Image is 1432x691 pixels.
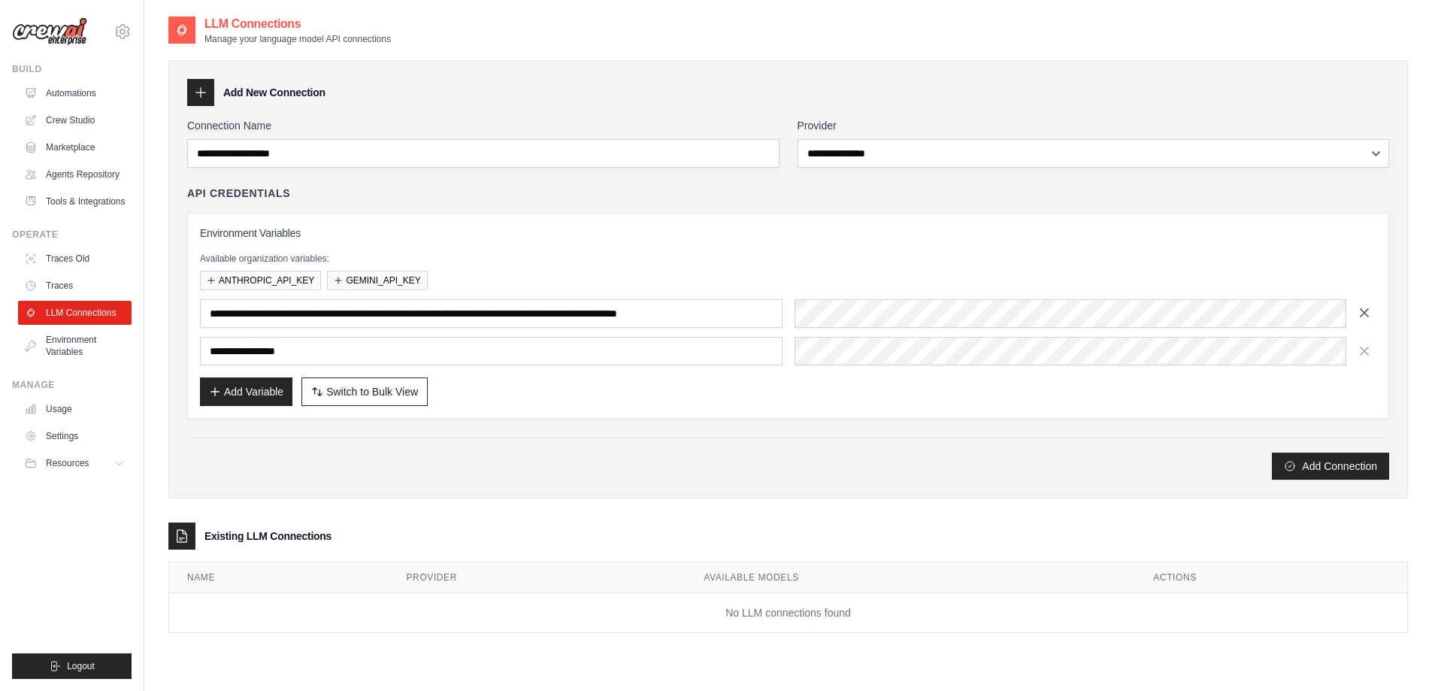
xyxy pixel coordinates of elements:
[18,189,132,214] a: Tools & Integrations
[169,593,1407,633] td: No LLM connections found
[18,247,132,271] a: Traces Old
[12,63,132,75] div: Build
[18,274,132,298] a: Traces
[12,379,132,391] div: Manage
[12,653,132,679] button: Logout
[327,271,427,290] button: GEMINI_API_KEY
[204,529,332,544] h3: Existing LLM Connections
[200,377,292,406] button: Add Variable
[12,17,87,46] img: Logo
[12,229,132,241] div: Operate
[200,226,1376,241] h3: Environment Variables
[204,33,391,45] p: Manage your language model API connections
[46,457,89,469] span: Resources
[200,271,321,290] button: ANTHROPIC_API_KEY
[18,162,132,186] a: Agents Repository
[200,253,1376,265] p: Available organization variables:
[1272,453,1389,480] button: Add Connection
[326,384,418,399] span: Switch to Bulk View
[18,451,132,475] button: Resources
[187,118,780,133] label: Connection Name
[18,108,132,132] a: Crew Studio
[389,562,686,593] th: Provider
[169,562,389,593] th: Name
[1135,562,1407,593] th: Actions
[18,424,132,448] a: Settings
[187,186,290,201] h4: API Credentials
[18,135,132,159] a: Marketplace
[686,562,1135,593] th: Available Models
[223,85,325,100] h3: Add New Connection
[204,15,391,33] h2: LLM Connections
[67,660,95,672] span: Logout
[18,328,132,364] a: Environment Variables
[301,377,428,406] button: Switch to Bulk View
[798,118,1390,133] label: Provider
[18,397,132,421] a: Usage
[18,301,132,325] a: LLM Connections
[18,81,132,105] a: Automations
